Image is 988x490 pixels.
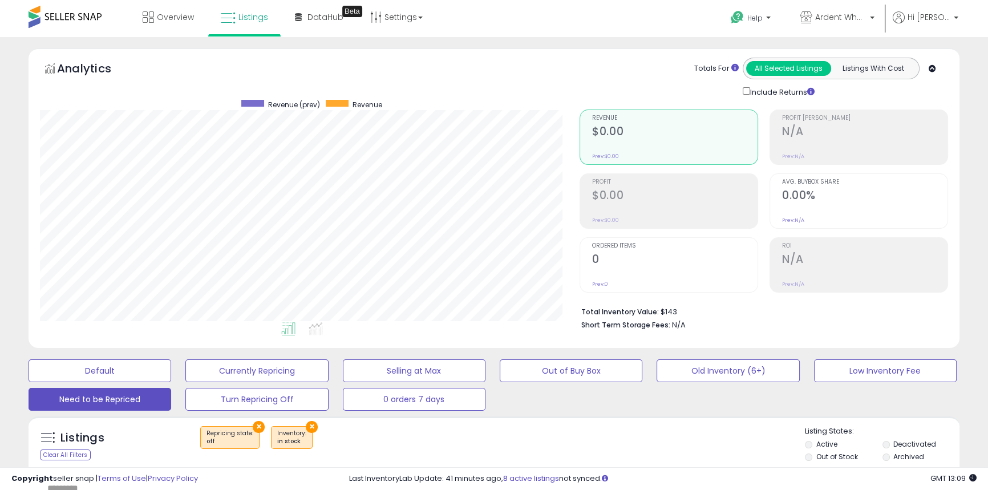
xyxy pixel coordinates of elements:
[353,100,382,110] span: Revenue
[893,439,936,449] label: Deactivated
[730,10,744,25] i: Get Help
[831,61,916,76] button: Listings With Cost
[253,421,265,433] button: ×
[592,189,758,204] h2: $0.00
[268,100,320,110] span: Revenue (prev)
[814,359,957,382] button: Low Inventory Fee
[343,359,485,382] button: Selling at Max
[277,438,306,446] div: in stock
[581,320,670,330] b: Short Term Storage Fees:
[40,449,91,460] div: Clear All Filters
[503,473,559,484] a: 8 active listings
[782,179,947,185] span: Avg. Buybox Share
[908,11,950,23] span: Hi [PERSON_NAME]
[893,11,958,37] a: Hi [PERSON_NAME]
[592,179,758,185] span: Profit
[185,359,328,382] button: Currently Repricing
[592,153,619,160] small: Prev: $0.00
[592,115,758,122] span: Revenue
[815,11,866,23] span: Ardent Wholesale
[782,243,947,249] span: ROI
[782,125,947,140] h2: N/A
[592,243,758,249] span: Ordered Items
[782,189,947,204] h2: 0.00%
[734,85,828,98] div: Include Returns
[342,6,362,17] div: Tooltip anchor
[157,11,194,23] span: Overview
[592,281,608,287] small: Prev: 0
[98,473,146,484] a: Terms of Use
[782,281,804,287] small: Prev: N/A
[816,452,857,461] label: Out of Stock
[206,438,253,446] div: off
[592,253,758,268] h2: 0
[893,452,924,461] label: Archived
[581,304,940,318] li: $143
[722,2,782,37] a: Help
[782,153,804,160] small: Prev: N/A
[11,473,53,484] strong: Copyright
[581,307,659,317] b: Total Inventory Value:
[672,319,686,330] span: N/A
[148,473,198,484] a: Privacy Policy
[805,426,959,437] p: Listing States:
[746,61,831,76] button: All Selected Listings
[657,359,799,382] button: Old Inventory (6+)
[694,63,739,74] div: Totals For
[782,253,947,268] h2: N/A
[307,11,343,23] span: DataHub
[238,11,268,23] span: Listings
[185,388,328,411] button: Turn Repricing Off
[57,60,133,79] h5: Analytics
[930,473,977,484] span: 2025-08-18 13:09 GMT
[29,388,171,411] button: Need to be Repriced
[60,430,104,446] h5: Listings
[592,125,758,140] h2: $0.00
[349,473,977,484] div: Last InventoryLab Update: 41 minutes ago, not synced.
[500,359,642,382] button: Out of Buy Box
[747,13,763,23] span: Help
[11,473,198,484] div: seller snap | |
[782,115,947,122] span: Profit [PERSON_NAME]
[816,439,837,449] label: Active
[782,217,804,224] small: Prev: N/A
[277,429,306,446] span: Inventory :
[592,217,619,224] small: Prev: $0.00
[343,388,485,411] button: 0 orders 7 days
[306,421,318,433] button: ×
[206,429,253,446] span: Repricing state :
[29,359,171,382] button: Default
